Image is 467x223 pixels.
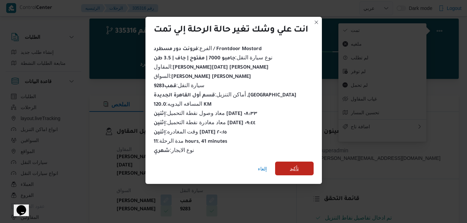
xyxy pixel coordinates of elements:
[154,55,272,60] span: نوع سيارة النقل :
[154,149,170,154] b: شهري
[154,82,205,88] span: سيارة النقل :
[258,165,267,173] span: إلغاء
[154,45,262,51] span: الفرع :
[154,119,256,125] span: معاد مغادرة نقطة التحميل :
[154,64,269,70] span: المقاول :
[154,110,258,116] span: معاد وصول نقطة التحميل :
[154,101,212,107] span: المسافه اليدويه :
[154,92,297,97] span: أماكن التنزيل :
[173,65,269,71] b: [PERSON_NAME][DATE] [PERSON_NAME]
[154,147,194,153] span: نوع الايجار :
[7,196,29,216] iframe: chat widget
[154,47,262,52] b: فرونت دور مسطرد / Frontdoor Mostord
[154,102,212,108] b: 120.0 KM
[154,130,227,136] b: إثنين [DATE] ٢٠:١٥
[255,162,270,176] button: إلغاء
[171,74,251,80] b: [PERSON_NAME] [PERSON_NAME]
[290,164,299,173] span: تأكيد
[154,129,227,134] span: وقت المغادره :
[154,138,228,144] span: مدة الرحلة :
[154,121,256,126] b: إثنين [DATE] ٠٩:٤٤
[154,139,228,145] b: 11 hours, 41 minutes
[154,73,251,79] span: السواق :
[312,18,321,26] button: Closes this modal window
[154,25,308,36] div: انت علي وشك تغير حالة الرحلة إلي تمت
[154,93,297,98] b: قسم أول القاهرة الجديدة ,[GEOGRAPHIC_DATA]
[275,162,314,175] button: تأكيد
[154,111,258,117] b: إثنين [DATE] ٠٨:٣٣
[154,56,235,61] b: جامبو 7000 | مفتوح | جاف | 3.5 طن
[154,84,176,89] b: قمب9283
